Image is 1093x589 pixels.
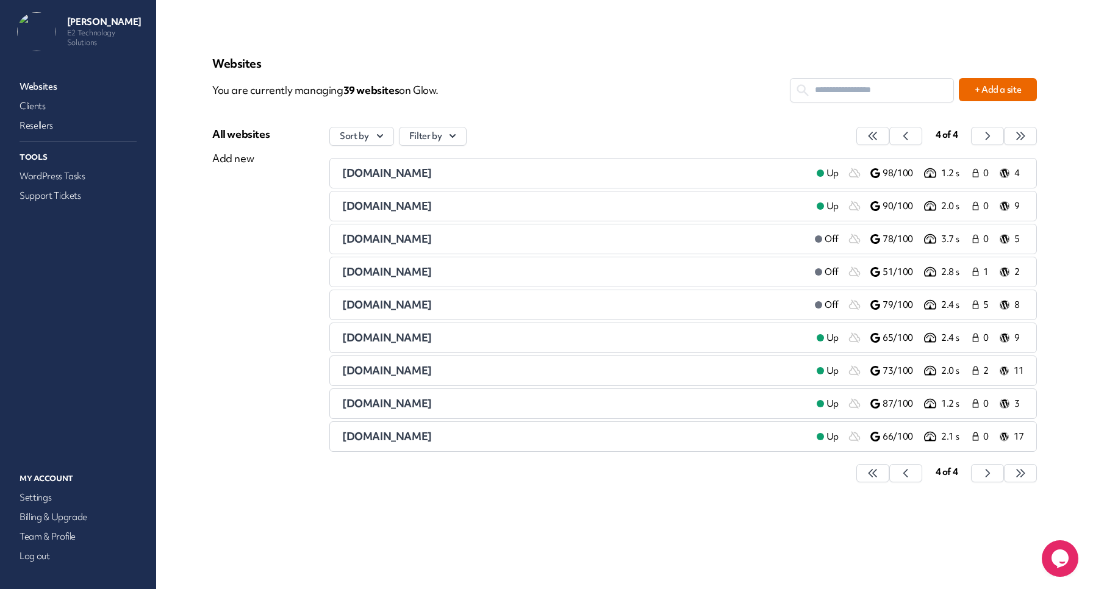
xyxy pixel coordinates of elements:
span: 5 [983,299,992,312]
span: Up [826,398,839,410]
span: Up [826,200,839,213]
p: 2.0 s [941,200,970,213]
p: 90/100 [883,200,922,213]
a: Up [807,330,848,345]
span: 39 website [343,83,400,97]
p: 87/100 [883,398,922,410]
span: Off [825,266,839,279]
a: [DOMAIN_NAME] [342,363,807,378]
a: [DOMAIN_NAME] [342,199,807,213]
a: Up [807,363,848,378]
iframe: chat widget [1042,540,1081,577]
a: 3 [1000,396,1024,411]
a: 79/100 2.4 s [870,298,970,312]
p: 1.2 s [941,167,970,180]
div: Add new [212,151,270,166]
a: 1 [970,265,995,279]
p: 11 [1014,365,1024,377]
p: 98/100 [883,167,922,180]
p: 2.8 s [941,266,970,279]
span: [DOMAIN_NAME] [342,298,432,312]
span: 0 [983,430,992,443]
span: 1 [983,266,992,279]
span: Up [826,332,839,344]
a: [DOMAIN_NAME] [342,265,805,279]
p: Tools [17,149,139,165]
a: 4 [1000,166,1024,180]
p: Websites [212,56,1037,71]
p: 65/100 [883,332,922,344]
p: 17 [1014,430,1024,443]
button: Filter by [399,127,467,146]
a: 9 [1000,330,1024,345]
p: 2.1 s [941,430,970,443]
span: Up [826,365,839,377]
a: 0 [970,232,995,246]
button: Sort by [329,127,394,146]
p: 1.2 s [941,398,970,410]
span: [DOMAIN_NAME] [342,363,432,377]
p: 2.4 s [941,299,970,312]
p: 3.7 s [941,233,970,246]
a: Settings [17,489,139,506]
p: 8 [1014,299,1024,312]
span: s [395,83,400,97]
a: 90/100 2.0 s [870,199,970,213]
a: [DOMAIN_NAME] [342,298,805,312]
a: Support Tickets [17,187,139,204]
a: Log out [17,548,139,565]
span: [DOMAIN_NAME] [342,429,432,443]
p: 2 [1014,266,1024,279]
span: [DOMAIN_NAME] [342,265,432,279]
div: All websites [212,127,270,141]
a: 73/100 2.0 s [870,363,970,378]
a: 2 [970,363,995,378]
span: [DOMAIN_NAME] [342,330,432,344]
p: 51/100 [883,266,922,279]
p: 78/100 [883,233,922,246]
span: 4 of 4 [936,129,958,141]
a: 5 [970,298,995,312]
span: 0 [983,200,992,213]
a: 98/100 1.2 s [870,166,970,180]
a: 78/100 3.7 s [870,232,970,246]
span: 0 [983,167,992,180]
a: 66/100 2.1 s [870,429,970,444]
span: 0 [983,233,992,246]
p: E2 Technology Solutions [67,28,146,48]
a: Up [807,166,848,180]
span: Up [826,430,839,443]
a: Resellers [17,117,139,134]
a: [DOMAIN_NAME] [342,396,807,411]
span: [DOMAIN_NAME] [342,232,432,246]
p: You are currently managing on Glow. [212,78,790,102]
a: 65/100 2.4 s [870,330,970,345]
a: 0 [970,396,995,411]
span: 2 [983,365,992,377]
a: Websites [17,78,139,95]
button: + Add a site [959,78,1037,101]
a: [DOMAIN_NAME] [342,429,807,444]
a: 0 [970,199,995,213]
a: Off [805,298,848,312]
span: 0 [983,398,992,410]
p: 5 [1014,233,1024,246]
p: 9 [1014,200,1024,213]
a: Up [807,199,848,213]
p: 66/100 [883,430,922,443]
a: Team & Profile [17,528,139,545]
a: 0 [970,166,995,180]
p: 3 [1014,398,1024,410]
span: [DOMAIN_NAME] [342,199,432,213]
a: Billing & Upgrade [17,509,139,526]
span: Up [826,167,839,180]
a: 11 [1000,363,1024,378]
p: 4 [1014,167,1024,180]
span: 0 [983,332,992,344]
a: 2 [1000,265,1024,279]
a: 9 [1000,199,1024,213]
a: 17 [1000,429,1024,444]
